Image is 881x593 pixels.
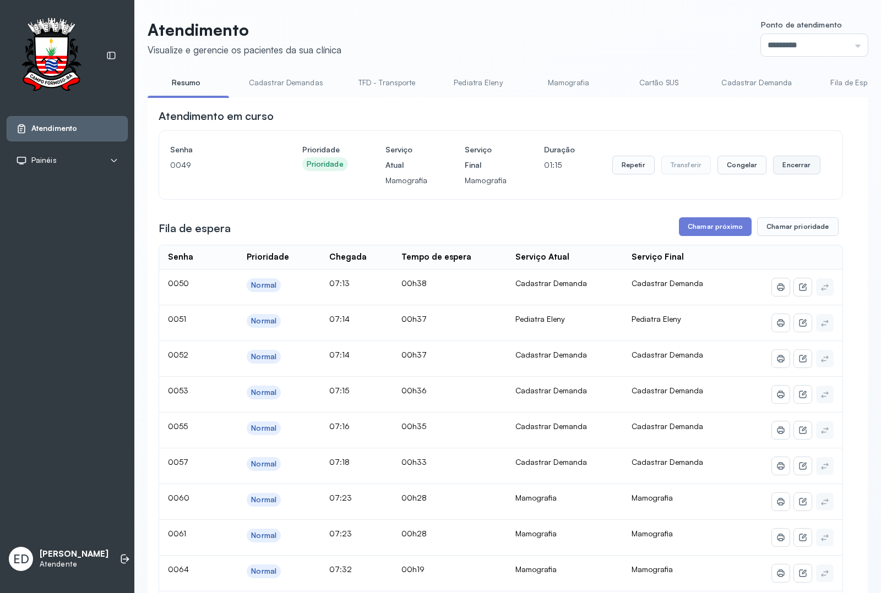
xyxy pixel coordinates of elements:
[168,278,189,288] span: 0050
[238,74,334,92] a: Cadastrar Demandas
[385,173,427,188] p: Mamografia
[168,564,189,574] span: 0064
[31,156,57,165] span: Painéis
[247,252,289,262] div: Prioridade
[515,252,569,262] div: Serviço Atual
[710,74,803,92] a: Cadastrar Demanda
[717,156,766,174] button: Congelar
[170,142,265,157] h4: Senha
[12,18,91,94] img: Logotipo do estabelecimento
[632,278,703,288] span: Cadastrar Demanda
[170,157,265,173] p: 0049
[251,531,276,540] div: Normal
[515,457,614,467] div: Cadastrar Demanda
[544,142,575,157] h4: Duração
[465,142,507,173] h4: Serviço Final
[148,44,341,56] div: Visualize e gerencie os pacientes da sua clínica
[632,529,673,538] span: Mamografia
[465,173,507,188] p: Mamografia
[632,564,673,574] span: Mamografia
[385,142,427,173] h4: Serviço Atual
[329,252,367,262] div: Chegada
[401,386,427,395] span: 00h36
[401,493,427,502] span: 00h28
[16,123,118,134] a: Atendimento
[679,217,752,236] button: Chamar próximo
[329,457,350,466] span: 07:18
[251,281,276,290] div: Normal
[329,314,350,323] span: 07:14
[329,386,349,395] span: 07:15
[40,549,108,559] p: [PERSON_NAME]
[401,252,471,262] div: Tempo de espera
[515,564,614,574] div: Mamografia
[329,564,352,574] span: 07:32
[159,221,231,236] h3: Fila de espera
[329,350,350,359] span: 07:14
[307,160,344,169] div: Prioridade
[515,314,614,324] div: Pediatra Eleny
[439,74,516,92] a: Pediatra Eleny
[515,278,614,288] div: Cadastrar Demanda
[401,350,427,359] span: 00h37
[401,529,427,538] span: 00h28
[329,493,352,502] span: 07:23
[761,20,842,29] span: Ponto de atendimento
[515,493,614,503] div: Mamografia
[302,142,348,157] h4: Prioridade
[632,386,703,395] span: Cadastrar Demanda
[251,424,276,433] div: Normal
[251,388,276,397] div: Normal
[148,74,225,92] a: Resumo
[251,567,276,576] div: Normal
[757,217,839,236] button: Chamar prioridade
[515,350,614,360] div: Cadastrar Demanda
[251,495,276,504] div: Normal
[251,459,276,469] div: Normal
[148,20,341,40] p: Atendimento
[251,352,276,361] div: Normal
[632,493,673,502] span: Mamografia
[632,252,684,262] div: Serviço Final
[168,457,188,466] span: 0057
[31,124,77,133] span: Atendimento
[251,316,276,326] div: Normal
[632,314,681,323] span: Pediatra Eleny
[401,457,427,466] span: 00h33
[530,74,607,92] a: Mamografia
[168,493,189,502] span: 0060
[632,421,703,431] span: Cadastrar Demanda
[168,314,186,323] span: 0051
[329,421,350,431] span: 07:16
[329,278,350,288] span: 07:13
[168,386,188,395] span: 0053
[401,278,427,288] span: 00h38
[632,350,703,359] span: Cadastrar Demanda
[401,421,426,431] span: 00h35
[329,529,352,538] span: 07:23
[40,559,108,569] p: Atendente
[401,314,427,323] span: 00h37
[168,421,188,431] span: 0055
[620,74,697,92] a: Cartão SUS
[168,350,188,359] span: 0052
[544,157,575,173] p: 01:15
[612,156,655,174] button: Repetir
[347,74,427,92] a: TFD - Transporte
[515,529,614,539] div: Mamografia
[515,421,614,431] div: Cadastrar Demanda
[632,457,703,466] span: Cadastrar Demanda
[168,252,193,262] div: Senha
[168,529,186,538] span: 0061
[661,156,711,174] button: Transferir
[401,564,425,574] span: 00h19
[773,156,820,174] button: Encerrar
[159,108,274,124] h3: Atendimento em curso
[515,386,614,396] div: Cadastrar Demanda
